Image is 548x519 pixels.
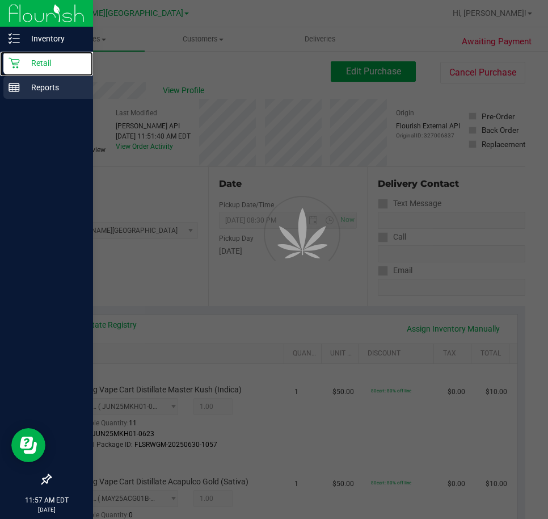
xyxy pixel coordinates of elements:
[5,495,88,505] p: 11:57 AM EDT
[9,57,20,69] inline-svg: Retail
[5,505,88,514] p: [DATE]
[11,428,45,462] iframe: Resource center
[20,56,88,70] p: Retail
[20,32,88,45] p: Inventory
[9,33,20,44] inline-svg: Inventory
[20,81,88,94] p: Reports
[9,82,20,93] inline-svg: Reports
